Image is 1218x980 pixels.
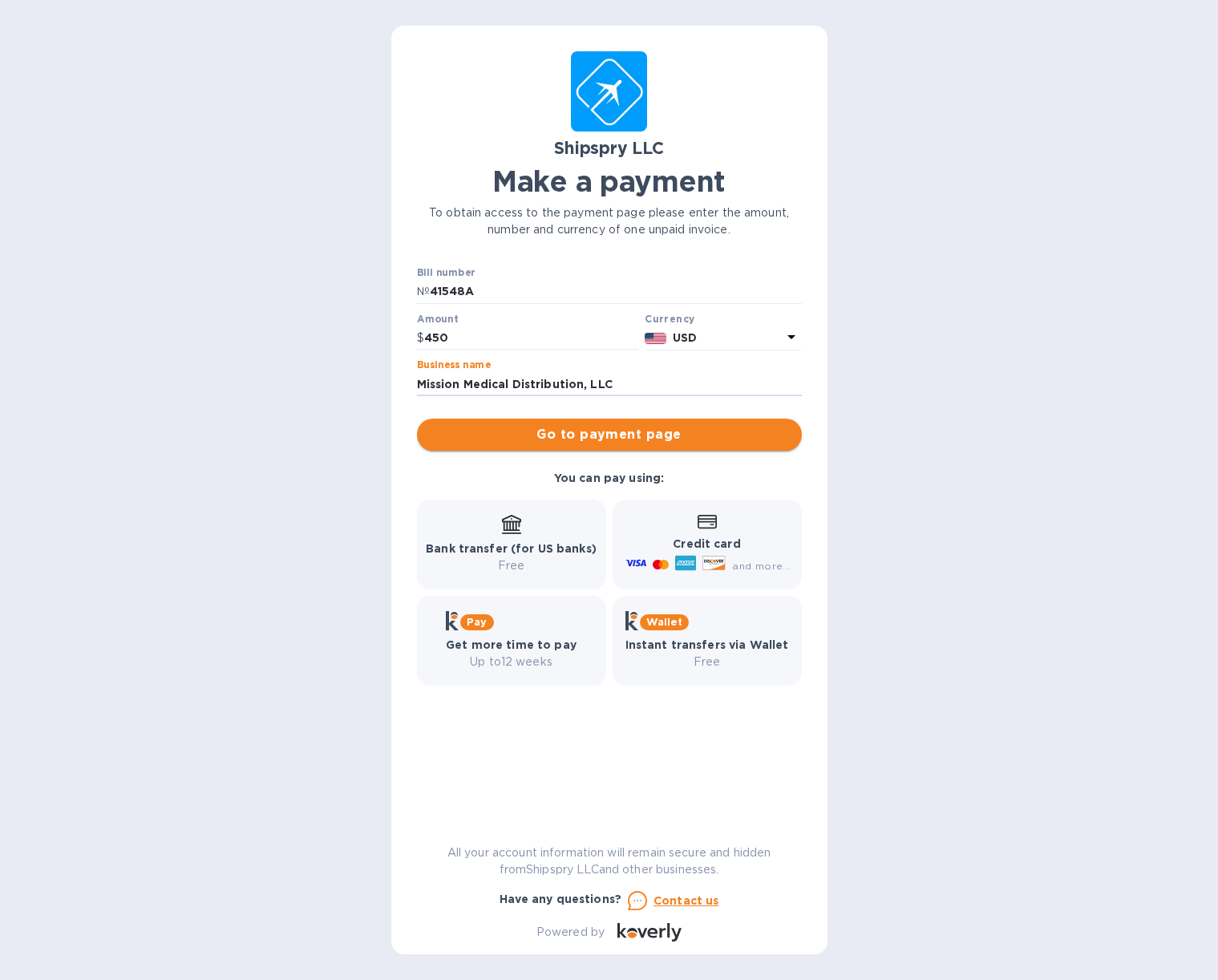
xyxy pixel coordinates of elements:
input: Enter business name [417,372,802,396]
p: $ [417,330,424,346]
p: Free [426,557,597,574]
label: Bill number [417,269,475,278]
b: Instant transfers via Wallet [625,638,789,651]
input: 0.00 [424,326,639,350]
u: Contact us [654,894,719,907]
span: and more... [732,560,791,572]
h1: Make a payment [417,164,802,198]
b: Shipspry LLC [554,138,664,158]
img: USD [645,333,666,344]
b: Have any questions? [500,893,622,905]
p: Free [625,654,789,670]
label: Business name [417,361,491,371]
span: Go to payment page [430,425,789,444]
p: Powered by [536,924,605,941]
b: Get more time to pay [446,638,577,651]
label: Amount [417,314,458,324]
p: Up to 12 weeks [446,654,577,670]
p: № [417,283,430,300]
b: USD [673,331,697,344]
p: To obtain access to the payment page please enter the amount, number and currency of one unpaid i... [417,205,802,238]
b: Currency [645,313,694,325]
input: Enter bill number [430,280,802,304]
b: You can pay using: [554,472,664,484]
b: Pay [467,616,487,628]
b: Credit card [673,537,740,550]
b: Wallet [646,616,683,628]
b: Bank transfer (for US banks) [426,542,597,555]
p: All your account information will remain secure and hidden from Shipspry LLC and other businesses. [417,844,802,878]
button: Go to payment page [417,419,802,451]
